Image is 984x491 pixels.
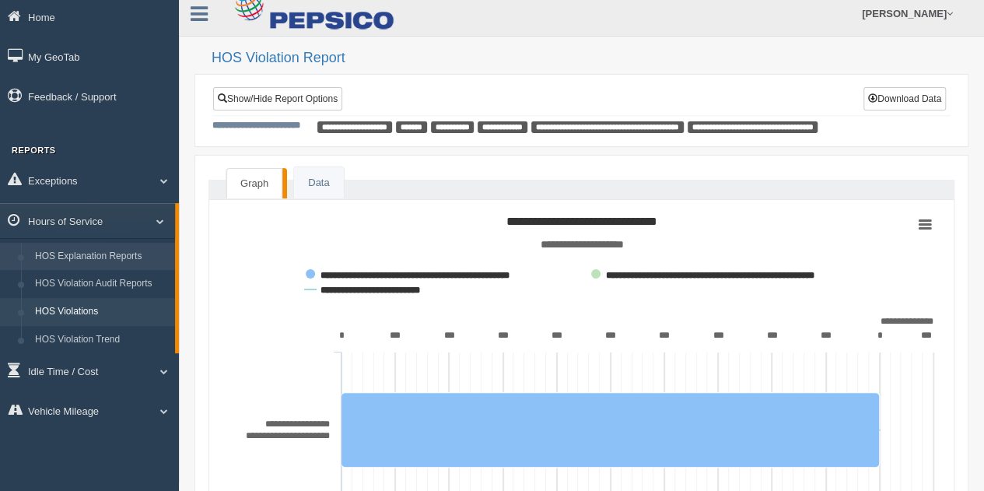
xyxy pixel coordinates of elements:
[212,51,968,66] h2: HOS Violation Report
[213,87,342,110] a: Show/Hide Report Options
[28,243,175,271] a: HOS Explanation Reports
[28,326,175,354] a: HOS Violation Trend
[28,270,175,298] a: HOS Violation Audit Reports
[294,167,343,199] a: Data
[226,168,282,199] a: Graph
[28,298,175,326] a: HOS Violations
[863,87,946,110] button: Download Data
